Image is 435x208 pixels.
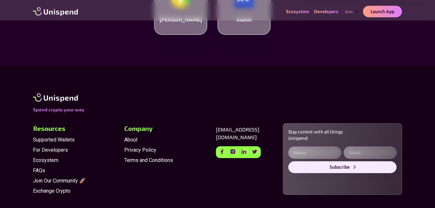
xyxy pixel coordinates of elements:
[216,126,268,141] a: [EMAIL_ADDRESS][DOMAIN_NAME]
[288,161,397,173] button: Subscribe
[33,187,119,195] span: Exchange Crypto
[124,136,210,144] span: About
[33,146,119,154] span: For Developers
[230,149,236,154] img: facebook
[33,136,119,144] span: Supported Wallets
[314,9,338,14] span: Developers
[33,177,119,185] span: Join Our Community 🚀
[33,156,119,164] span: Ecosystem
[289,147,341,158] input: Name
[286,9,309,14] span: Ecosystem
[124,156,210,164] span: Terms and Conditions
[241,149,247,155] img: facebook
[344,147,396,158] input: Email
[124,123,210,133] h6: Company
[124,146,210,154] span: Privacy Policy
[33,167,119,174] span: FAQs
[343,8,363,16] div: evm
[33,123,119,133] h6: Resources
[252,149,258,155] img: facebook
[363,6,402,18] button: Launch App
[288,129,352,141] p: Stay current with all things Unispend
[345,10,353,14] span: evm
[33,104,402,113] p: Spend crypto your way
[219,149,225,155] img: facebook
